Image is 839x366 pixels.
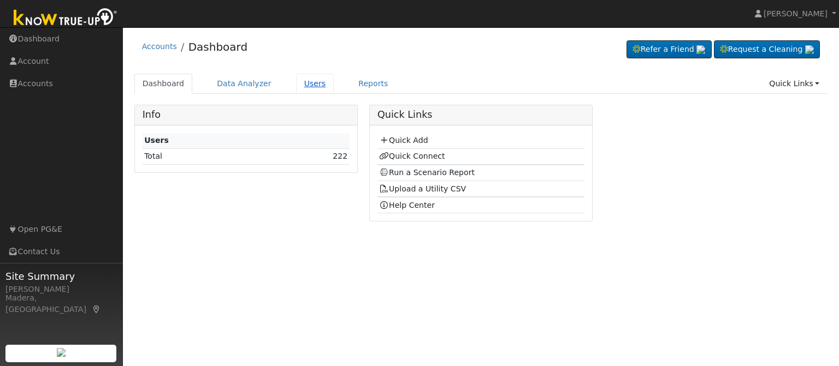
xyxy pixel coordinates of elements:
a: Run a Scenario Report [379,168,475,177]
img: retrieve [696,45,705,54]
a: 222 [333,152,347,160]
span: [PERSON_NAME] [764,9,828,18]
strong: Users [144,136,169,145]
h5: Info [143,109,350,121]
img: retrieve [57,348,66,357]
div: Madera, [GEOGRAPHIC_DATA] [5,292,117,315]
a: Quick Connect [379,152,445,160]
a: Request a Cleaning [714,40,820,59]
h5: Quick Links [377,109,584,121]
div: [PERSON_NAME] [5,284,117,295]
a: Quick Add [379,136,428,145]
a: Dashboard [134,74,193,94]
img: retrieve [805,45,814,54]
a: Quick Links [761,74,828,94]
a: Refer a Friend [627,40,712,59]
td: Total [143,148,255,164]
a: Data Analyzer [209,74,280,94]
a: Reports [350,74,396,94]
img: Know True-Up [8,6,123,31]
a: Dashboard [188,40,248,53]
a: Accounts [142,42,177,51]
a: Help Center [379,201,435,209]
a: Map [92,305,102,314]
a: Upload a Utility CSV [379,184,466,193]
a: Users [296,74,334,94]
span: Site Summary [5,269,117,284]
